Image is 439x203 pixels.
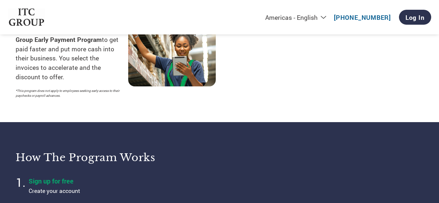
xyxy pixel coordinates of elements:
strong: ITC Group Early Payment Program [16,26,114,44]
a: [PHONE_NUMBER] [334,13,391,21]
img: supply chain worker [128,22,216,86]
a: Log In [399,10,431,25]
h3: How the program works [16,151,212,164]
p: *This program does not apply to employees seeking early access to their paychecks or payroll adva... [16,88,122,98]
p: Suppliers choose C2FO and the to get paid faster and put more cash into their business. You selec... [16,26,128,82]
h4: Sign up for free [29,177,191,185]
p: Create your account [29,187,191,195]
img: ITC Group [8,8,45,26]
